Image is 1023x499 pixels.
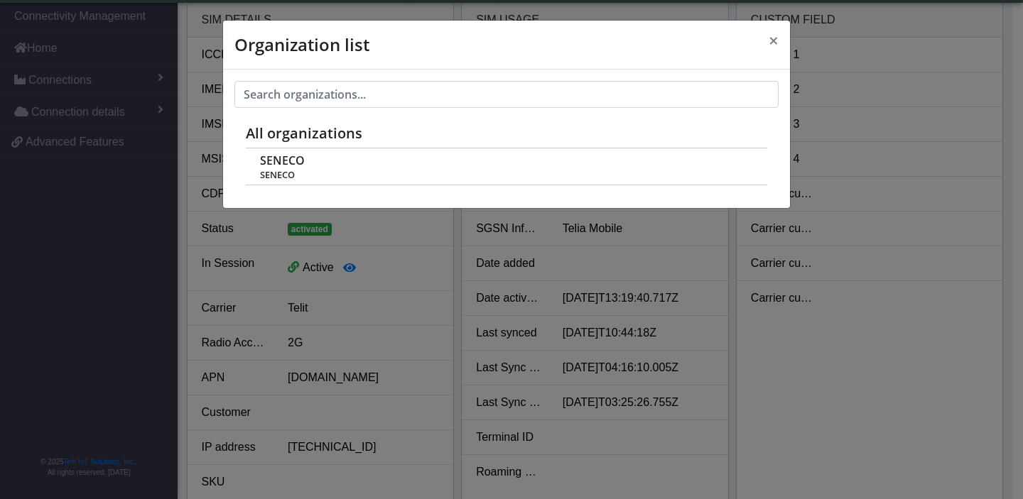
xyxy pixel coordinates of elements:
[234,32,369,57] h4: Organization list
[260,154,305,168] span: SENECO
[246,125,767,142] h5: All organizations
[769,28,779,52] span: ×
[234,81,779,108] input: Search organizations...
[260,170,752,180] span: SENECO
